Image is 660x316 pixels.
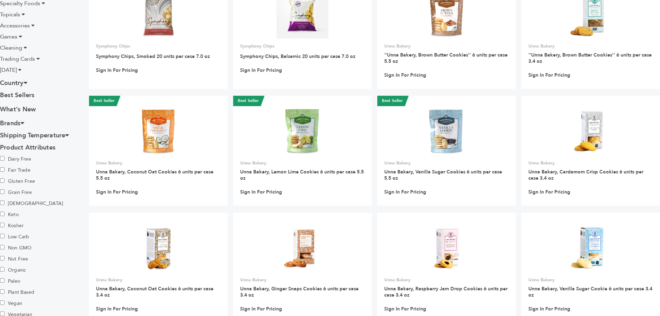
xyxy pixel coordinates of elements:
p: Symphony Chips [96,43,221,49]
p: Unna Bakery [240,277,365,283]
a: Unna Bakery, Coconut Oat Cookies 6 units per case 3.4 oz [96,285,213,298]
a: Unna Bakery, Ginger Snaps Cookies 6 units per case 3.4 oz [240,285,359,298]
a: Symphony Chips, Smoked 20 units per case 7.0 oz [96,53,210,60]
img: Unna Bakery, Vanilla Sugar Cookies 6 units per case 5.5 oz [422,105,472,156]
img: Unna Bakery, Lemon Lime Cookies 6 units per case 5.5 oz [278,105,328,156]
a: Unna Bakery, Vanilla Sugar Cookie 6 units per case 3.4 oz [528,285,652,298]
a: Sign In For Pricing [528,72,570,78]
a: Unna Bakery, Vanilla Sugar Cookies 6 units per case 5.5 oz [384,169,502,181]
p: Symphony Chips [240,43,365,49]
a: Unna Bakery, Raspberry Jam Drop Cookies 6 units per case 3.4 oz [384,285,508,298]
p: Unna Bakery [384,160,509,166]
p: Unna Bakery [384,43,509,49]
img: Unna Bakery, Coconut Oat Cookies 6 units per case 3.4 oz [133,222,184,273]
p: Unna Bakery [384,277,509,283]
a: Unna Bakery, Coconut Oat Cookies 6 units per case 5.5 oz [96,169,213,181]
a: Unna Bakery, Lemon Lime Cookies 6 units per case 5.5 oz [240,169,364,181]
a: Unna Bakery, Cardamom Crisp Cookies 6 units per case 3.4 oz [528,169,643,181]
p: Unna Bakery [528,43,653,49]
a: Sign In For Pricing [384,306,426,312]
img: Unna Bakery, Ginger Snaps Cookies 6 units per case 3.4 oz [278,222,328,273]
a: Sign In For Pricing [240,189,282,195]
img: Unna Bakery, Raspberry Jam Drop Cookies 6 units per case 3.4 oz [422,222,472,273]
p: Unna Bakery [528,160,653,166]
p: Unna Bakery [528,277,653,283]
a: Sign In For Pricing [96,189,138,195]
a: Sign In For Pricing [96,306,138,312]
p: Unna Bakery [240,160,365,166]
a: Sign In For Pricing [240,67,282,74]
img: Unna Bakery, Coconut Oat Cookies 6 units per case 5.5 oz [133,105,184,156]
p: Unna Bakery [96,277,221,283]
a: Sign In For Pricing [384,189,426,195]
a: Sign In For Pricing [528,306,570,312]
a: Sign In For Pricing [96,67,138,74]
a: ''Unna Bakery, Brown Butter Cookies'' 6 units per case 3.4 oz [528,52,652,65]
a: Sign In For Pricing [528,189,570,195]
a: Symphony Chips, Balsamic 20 units per case 7.0 oz [240,53,355,60]
img: Unna Bakery, Vanilla Sugar Cookie 6 units per case 3.4 oz [566,222,616,273]
img: Unna Bakery, Cardamom Crisp Cookies 6 units per case 3.4 oz [566,105,616,156]
p: Unna Bakery [96,160,221,166]
a: Sign In For Pricing [240,306,282,312]
a: Sign In For Pricing [384,72,426,78]
a: ''Unna Bakery, Brown Butter Cookies'' 6 units per case 5.5 oz [384,52,508,65]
